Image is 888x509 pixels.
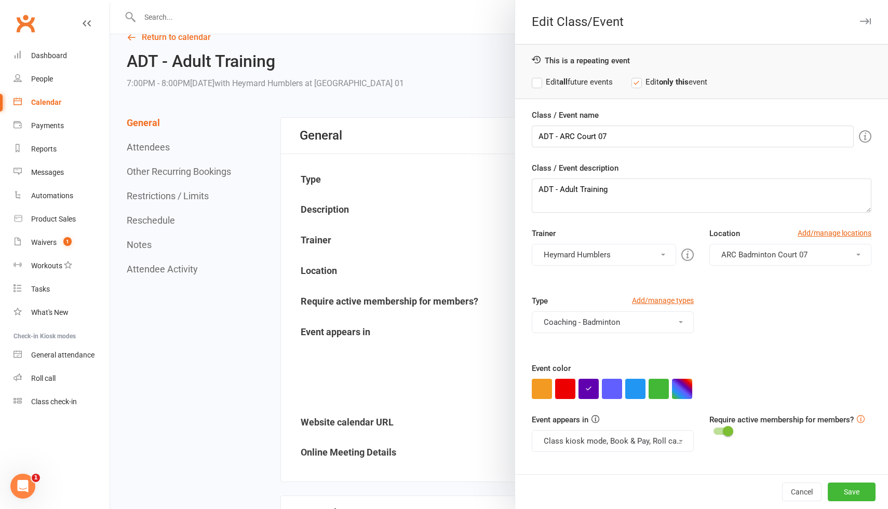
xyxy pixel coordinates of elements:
[31,285,50,293] div: Tasks
[14,254,110,278] a: Workouts
[532,109,599,121] label: Class / Event name
[14,278,110,301] a: Tasks
[14,91,110,114] a: Calendar
[31,308,69,317] div: What's New
[532,244,676,266] button: Heymard Humblers
[14,67,110,91] a: People
[63,237,72,246] span: 1
[31,397,77,406] div: Class check-in
[515,15,888,29] div: Edit Class/Event
[709,415,854,424] label: Require active membership for members?
[31,121,64,130] div: Payments
[14,137,110,161] a: Reports
[709,227,740,240] label: Location
[532,162,618,174] label: Class / Event description
[14,343,110,367] a: General attendance kiosk mode
[31,374,56,382] div: Roll call
[782,483,822,501] button: Cancel
[709,244,871,266] button: ARC Badminton Court 07
[721,250,808,259] span: ARC Badminton Court 07
[798,227,871,239] a: Add/manage locations
[32,474,40,482] span: 1
[31,351,95,359] div: General attendance
[14,231,110,254] a: Waivers 1
[14,44,110,67] a: Dashboard
[10,474,35,499] iframe: Intercom live chat
[532,76,613,88] label: Edit future events
[31,262,62,270] div: Workouts
[31,215,76,223] div: Product Sales
[532,311,694,333] button: Coaching - Badminton
[31,75,53,83] div: People
[14,301,110,324] a: What's New
[14,184,110,208] a: Automations
[14,114,110,137] a: Payments
[31,168,64,176] div: Messages
[31,98,61,106] div: Calendar
[532,55,871,65] div: This is a repeating event
[14,390,110,414] a: Class kiosk mode
[632,295,694,306] a: Add/manage types
[532,295,548,307] label: Type
[828,483,876,501] button: Save
[31,238,57,246] div: Waivers
[14,208,110,231] a: Product Sales
[31,145,57,153] div: Reports
[12,10,38,36] a: Clubworx
[31,51,67,60] div: Dashboard
[532,126,854,147] input: Enter event name
[659,77,689,87] strong: only this
[631,76,707,88] label: Edit event
[532,362,571,375] label: Event color
[532,227,556,240] label: Trainer
[559,77,568,87] strong: all
[532,430,694,452] button: Class kiosk mode, Book & Pay, Roll call, Clubworx website calendar and Mobile app
[532,414,588,426] label: Event appears in
[14,367,110,390] a: Roll call
[31,191,73,200] div: Automations
[14,161,110,184] a: Messages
